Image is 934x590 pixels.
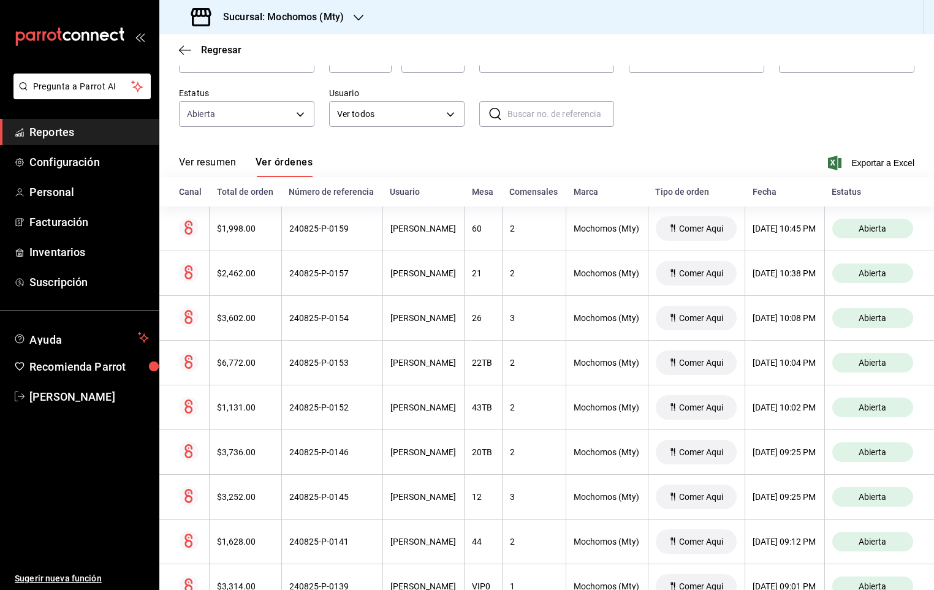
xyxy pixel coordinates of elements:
[574,313,640,323] div: Mochomos (Mty)
[179,44,241,56] button: Regresar
[854,358,891,368] span: Abierta
[830,156,914,170] button: Exportar a Excel
[510,403,558,412] div: 2
[390,447,457,457] div: [PERSON_NAME]
[510,224,558,233] div: 2
[674,537,728,547] span: Comer Aqui
[256,156,313,177] button: Ver órdenes
[289,358,375,368] div: 240825-P-0153
[187,108,215,120] span: Abierta
[574,492,640,502] div: Mochomos (Mty)
[854,268,891,278] span: Abierta
[574,403,640,412] div: Mochomos (Mty)
[390,224,457,233] div: [PERSON_NAME]
[9,89,151,102] a: Pregunta a Parrot AI
[289,492,375,502] div: 240825-P-0145
[510,537,558,547] div: 2
[217,268,273,278] div: $2,462.00
[574,224,640,233] div: Mochomos (Mty)
[33,80,132,93] span: Pregunta a Parrot AI
[179,156,313,177] div: navigation tabs
[289,187,375,197] div: Número de referencia
[390,358,457,368] div: [PERSON_NAME]
[29,274,149,290] span: Suscripción
[472,537,495,547] div: 44
[217,224,273,233] div: $1,998.00
[753,492,816,502] div: [DATE] 09:25 PM
[217,358,273,368] div: $6,772.00
[832,187,914,197] div: Estatus
[854,224,891,233] span: Abierta
[213,10,344,25] h3: Sucursal: Mochomos (Mty)
[390,187,457,197] div: Usuario
[674,313,728,323] span: Comer Aqui
[510,313,558,323] div: 3
[217,537,273,547] div: $1,628.00
[472,403,495,412] div: 43TB
[289,403,375,412] div: 240825-P-0152
[753,447,816,457] div: [DATE] 09:25 PM
[674,224,728,233] span: Comer Aqui
[29,358,149,375] span: Recomienda Parrot
[753,313,816,323] div: [DATE] 10:08 PM
[753,187,817,197] div: Fecha
[574,358,640,368] div: Mochomos (Mty)
[179,156,236,177] button: Ver resumen
[674,447,728,457] span: Comer Aqui
[390,403,457,412] div: [PERSON_NAME]
[29,388,149,405] span: [PERSON_NAME]
[29,244,149,260] span: Inventarios
[179,89,314,97] label: Estatus
[574,268,640,278] div: Mochomos (Mty)
[854,492,891,502] span: Abierta
[510,268,558,278] div: 2
[753,268,816,278] div: [DATE] 10:38 PM
[753,403,816,412] div: [DATE] 10:02 PM
[390,313,457,323] div: [PERSON_NAME]
[135,32,145,42] button: open_drawer_menu
[217,187,274,197] div: Total de orden
[390,537,457,547] div: [PERSON_NAME]
[472,313,495,323] div: 26
[854,313,891,323] span: Abierta
[472,358,495,368] div: 22TB
[13,74,151,99] button: Pregunta a Parrot AI
[29,214,149,230] span: Facturación
[217,492,273,502] div: $3,252.00
[574,187,641,197] div: Marca
[509,187,558,197] div: Comensales
[674,268,728,278] span: Comer Aqui
[217,313,273,323] div: $3,602.00
[472,447,495,457] div: 20TB
[674,403,728,412] span: Comer Aqui
[753,224,816,233] div: [DATE] 10:45 PM
[289,268,375,278] div: 240825-P-0157
[217,403,273,412] div: $1,131.00
[289,224,375,233] div: 240825-P-0159
[472,268,495,278] div: 21
[510,447,558,457] div: 2
[337,108,442,121] span: Ver todos
[390,268,457,278] div: [PERSON_NAME]
[574,537,640,547] div: Mochomos (Mty)
[329,89,465,97] label: Usuario
[201,44,241,56] span: Regresar
[29,154,149,170] span: Configuración
[472,187,495,197] div: Mesa
[217,447,273,457] div: $3,736.00
[179,187,202,197] div: Canal
[289,537,375,547] div: 240825-P-0141
[674,358,728,368] span: Comer Aqui
[574,447,640,457] div: Mochomos (Mty)
[510,492,558,502] div: 3
[472,224,495,233] div: 60
[29,124,149,140] span: Reportes
[510,358,558,368] div: 2
[753,358,816,368] div: [DATE] 10:04 PM
[674,492,728,502] span: Comer Aqui
[854,403,891,412] span: Abierta
[29,184,149,200] span: Personal
[289,313,375,323] div: 240825-P-0154
[472,492,495,502] div: 12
